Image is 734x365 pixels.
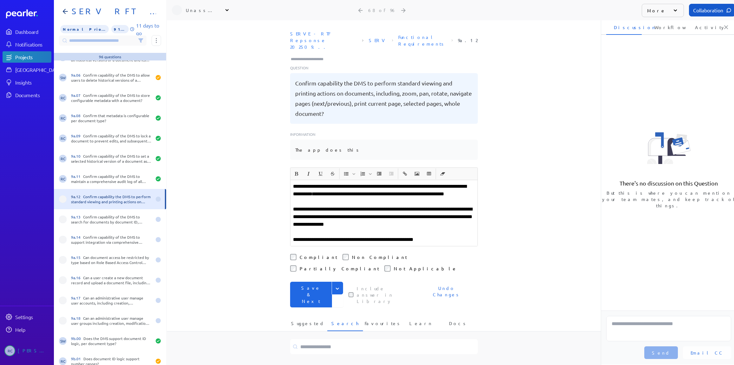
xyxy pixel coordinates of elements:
div: Can document access be restricted by type based on Role Based Access Control (RBAC) and/or user g... [71,255,152,265]
span: 91% of Questions Completed [111,25,129,33]
button: Clear Formatting [437,168,448,179]
span: Robert Craig [59,94,67,102]
label: This checkbox controls whether your answer will be included in the Answer Library for future use [357,285,411,304]
span: 9a.06 [71,72,83,78]
span: 9a.13 [71,214,83,219]
div: Documents [15,92,51,98]
input: Type here to add tags [290,56,329,62]
span: Send [652,349,670,356]
span: Decrease Indent [386,168,397,179]
span: Section: Functional Requirements [396,31,449,50]
a: Dashboard [6,9,51,18]
div: [GEOGRAPHIC_DATA] [15,66,62,73]
span: 9a.17 [71,295,83,300]
span: 9a.09 [71,133,83,138]
div: Confirm capability of the DMS to allow users to delete historical versions of a document? [71,72,152,83]
button: Insert Image [412,168,422,179]
span: Steve Whittington [59,74,67,81]
span: Email CC [691,349,724,356]
span: Learn [409,320,432,330]
button: Bold [291,168,302,179]
span: Priority [60,25,109,33]
span: 9b.00 [71,336,83,341]
a: RC[PERSON_NAME] [3,343,51,359]
input: This checkbox controls whether your answer will be included in the Answer Library for future use [348,292,354,297]
div: Can an administrative user manage user accounts, including creation, modification and deactivation? [71,295,152,305]
a: Insights [3,77,51,88]
div: Confirm capability the DMS to perform standard viewing and printing actions on documents, includi... [71,194,152,204]
span: Document: SERVE - RTF Repsonse 202509.xlsx [288,28,360,53]
span: 9a.18 [71,316,83,321]
button: Save & Next [290,282,332,307]
span: Increase Indent [373,168,385,179]
div: Confirm capability of the DMS to lock a document to prevent edits, and subsequently unlock it? [71,133,152,143]
button: Strike through [327,168,338,179]
div: Confirm that metadata is configurable per document type? [71,113,152,123]
div: Confirm capability of the DMS to set a selected historical version of a document as the current a... [71,154,152,164]
div: Confirm capability of the DMS to store configurable metadata with a document? [71,93,152,103]
button: Insert link [399,168,410,179]
label: Partially Compliant [300,265,379,272]
button: Email CC [683,346,731,359]
label: Compliant [300,254,337,260]
span: Robert Craig [59,357,67,365]
p: Question [290,65,478,71]
span: Search [331,320,359,330]
span: Robert Craig [59,114,67,122]
a: Dashboard [3,26,51,37]
span: Robert Craig [4,345,15,356]
div: Projects [15,54,51,60]
li: Workflow [647,20,682,35]
span: Steve Whittington [59,337,67,345]
span: 9a.11 [71,174,83,179]
div: Dashboard [15,28,51,35]
span: 9a.14 [71,235,83,240]
button: Underline [315,168,326,179]
a: Documents [3,89,51,101]
pre: The app does this [295,145,361,155]
button: Expand [332,282,343,294]
p: 11 days to go [136,22,161,37]
div: Insights [15,79,51,85]
div: Help [15,326,51,333]
h1: SERV RFT Response [69,6,156,16]
div: Unassigned [186,7,218,13]
span: Suggested [291,320,325,330]
button: Insert table [424,168,434,179]
a: Help [3,324,51,335]
span: Robert Craig [59,135,67,142]
div: 68 of 96 [368,7,396,13]
button: Send [644,346,678,359]
span: Robert Craig [59,175,67,183]
div: Notifications [15,41,51,47]
span: 9a.07 [71,93,83,98]
span: Sheet: SERV [366,35,389,46]
span: Reference Number: 9a.12 [455,35,480,46]
label: Non Compliant [352,254,407,260]
button: Italic [303,168,314,179]
span: 9b.01 [71,356,83,361]
div: Confirm capability of the DMS to search for documents by document ID, optionally filtering by doc... [71,214,152,224]
span: Undo Changes [423,285,470,304]
span: Insert Unordered List [341,168,356,179]
p: Information [290,131,478,137]
span: Favourites [365,320,402,330]
span: Docs [449,320,468,330]
span: 9a.10 [71,154,83,159]
div: Does the DMS support document ID logic, per document type? [71,336,152,346]
div: Confirm capability of the DMS to support integration via comprehensive RESTful APIs? [71,235,152,245]
li: Activity [687,20,723,35]
button: Undo Changes [416,282,478,307]
div: Settings [15,314,51,320]
span: 9a.16 [71,275,83,280]
a: Notifications [3,39,51,50]
span: 9a.08 [71,113,83,118]
div: 96 questions [99,54,121,59]
a: Projects [3,51,51,63]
